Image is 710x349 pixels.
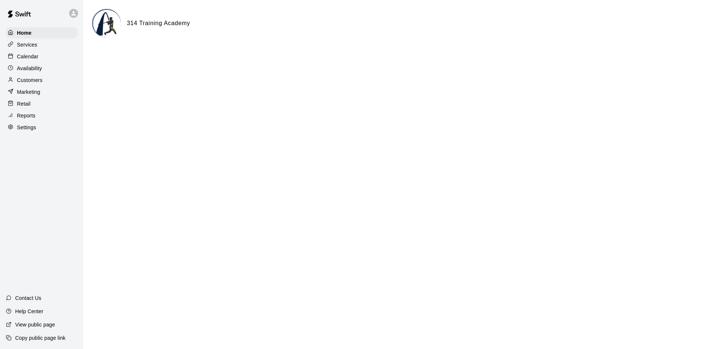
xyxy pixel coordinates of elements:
[6,27,77,38] a: Home
[17,88,40,96] p: Marketing
[6,63,77,74] a: Availability
[17,100,31,107] p: Retail
[93,10,121,38] img: 314 Training Academy logo
[15,308,43,315] p: Help Center
[6,51,77,62] a: Calendar
[15,334,65,342] p: Copy public page link
[17,65,42,72] p: Availability
[17,124,36,131] p: Settings
[17,29,32,37] p: Home
[6,39,77,50] a: Services
[17,112,35,119] p: Reports
[6,86,77,97] a: Marketing
[17,41,37,48] p: Services
[17,53,38,60] p: Calendar
[6,122,77,133] a: Settings
[6,110,77,121] a: Reports
[15,321,55,328] p: View public page
[17,76,43,84] p: Customers
[127,18,190,28] h6: 314 Training Academy
[15,294,41,302] p: Contact Us
[6,75,77,86] a: Customers
[6,98,77,109] a: Retail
